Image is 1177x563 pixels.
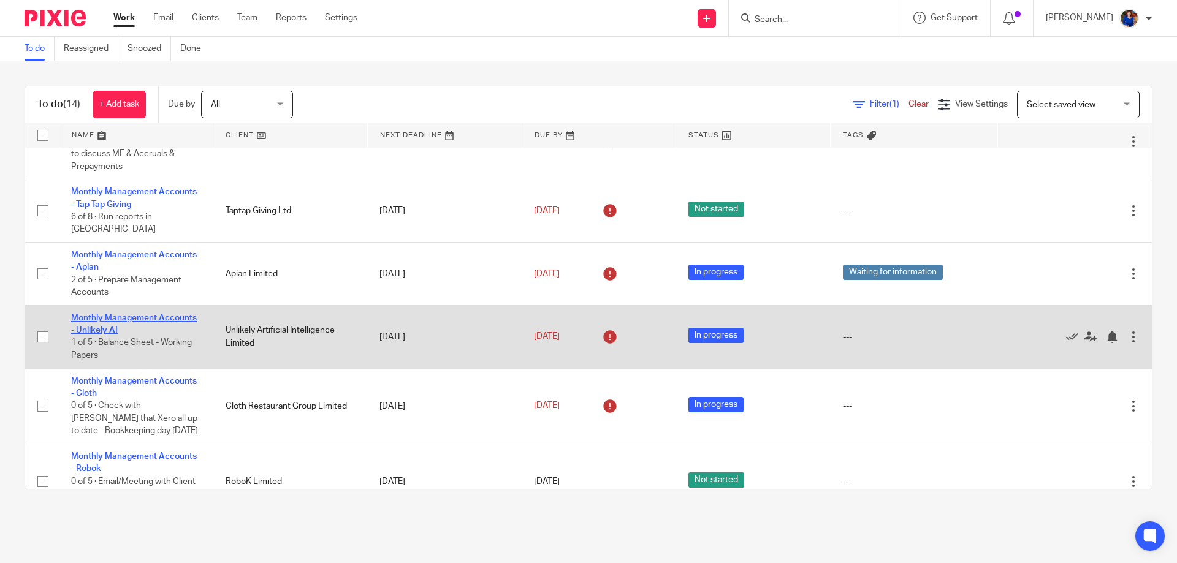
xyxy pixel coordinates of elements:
[213,179,368,243] td: Taptap Giving Ltd
[688,472,744,488] span: Not started
[688,265,744,280] span: In progress
[71,213,156,234] span: 6 of 8 · Run reports in [GEOGRAPHIC_DATA]
[93,91,146,118] a: + Add task
[213,243,368,306] td: Apian Limited
[688,328,744,343] span: In progress
[534,270,560,278] span: [DATE]
[688,202,744,217] span: Not started
[237,12,257,24] a: Team
[25,37,55,61] a: To do
[843,331,986,343] div: ---
[843,265,943,280] span: Waiting for information
[113,12,135,24] a: Work
[908,100,929,108] a: Clear
[153,12,173,24] a: Email
[367,305,522,368] td: [DATE]
[955,100,1008,108] span: View Settings
[192,12,219,24] a: Clients
[71,477,196,511] span: 0 of 5 · Email/Meeting with Client to discuss Accruals & Prepayments
[213,444,368,519] td: RoboK Limited
[63,99,80,109] span: (14)
[168,98,195,110] p: Due by
[870,100,908,108] span: Filter
[367,368,522,444] td: [DATE]
[276,12,307,24] a: Reports
[688,397,744,412] span: In progress
[71,137,196,171] span: 0 of 8 · Email/Meeting with Client to discuss ME & Accruals & Prepayments
[71,251,197,271] a: Monthly Management Accounts - Apian
[128,37,171,61] a: Snoozed
[213,305,368,368] td: Unlikely Artificial Intelligence Limited
[843,132,864,138] span: Tags
[843,475,986,488] div: ---
[534,477,560,486] span: [DATE]
[1119,9,1139,28] img: Nicole.jpeg
[71,377,197,398] a: Monthly Management Accounts - Cloth
[1027,100,1095,109] span: Select saved view
[1066,330,1084,342] a: Mark as done
[180,37,210,61] a: Done
[71,314,197,334] a: Monthly Management Accounts - Unlikely AI
[1046,12,1113,24] p: [PERSON_NAME]
[25,10,86,26] img: Pixie
[71,187,197,208] a: Monthly Management Accounts - Tap Tap Giving
[889,100,899,108] span: (1)
[753,15,864,26] input: Search
[367,179,522,243] td: [DATE]
[213,368,368,444] td: Cloth Restaurant Group Limited
[843,205,986,217] div: ---
[534,206,560,215] span: [DATE]
[71,452,197,473] a: Monthly Management Accounts - Robok
[211,100,220,109] span: All
[64,37,118,61] a: Reassigned
[367,444,522,519] td: [DATE]
[367,243,522,306] td: [DATE]
[71,401,198,435] span: 0 of 5 · Check with [PERSON_NAME] that Xero all up to date - Bookkeeping day [DATE]
[931,13,978,22] span: Get Support
[71,339,192,360] span: 1 of 5 · Balance Sheet - Working Papers
[325,12,357,24] a: Settings
[37,98,80,111] h1: To do
[843,400,986,412] div: ---
[534,333,560,341] span: [DATE]
[534,402,560,410] span: [DATE]
[71,276,181,297] span: 2 of 5 · Prepare Management Accounts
